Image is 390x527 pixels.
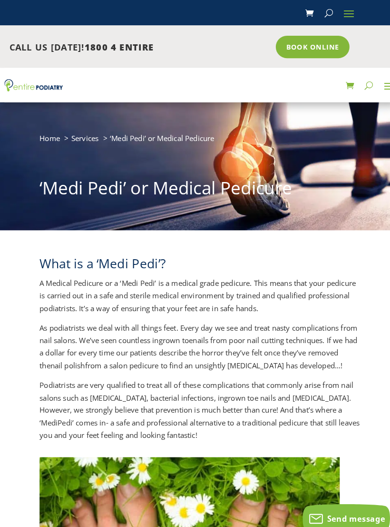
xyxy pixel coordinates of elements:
span: 1800 4 ENTIRE [83,40,150,51]
span: ‘Medi Pedi’ or Medical Pedicure [107,130,209,139]
h1: ‘Medi Pedi’ or Medical Pedicure [39,172,351,200]
span: Send message [319,500,376,511]
keyword: nail polish [49,351,83,361]
h2: What is a ‘Medi Pedi’? [39,248,351,270]
p: As podiatrists we deal with all things feet. Every day we see and treat nasty complications from ... [39,314,351,369]
a: Services [70,130,97,139]
p: Podiatrists are very qualified to treat all of these complications that commonly arise from nail ... [39,369,351,430]
nav: breadcrumb [39,128,351,148]
a: Book Online [269,35,341,57]
p: CALL US [DATE]! [10,40,263,52]
a: Home [39,130,59,139]
button: Send message [295,491,380,520]
p: A Medical Pedicure or a ‘Medi Pedi’ is a medical grade pedicure. This means that your pedicure is... [39,270,351,314]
